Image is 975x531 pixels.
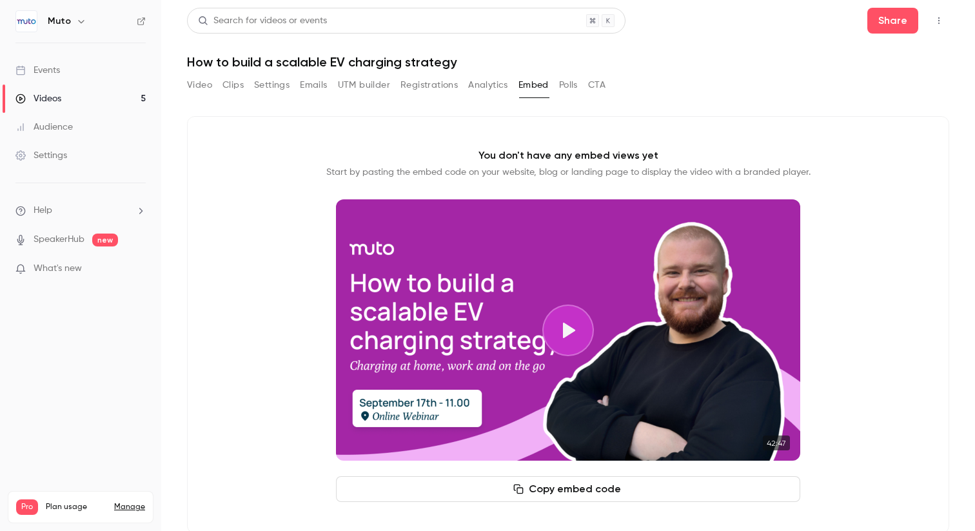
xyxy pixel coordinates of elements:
[588,75,606,95] button: CTA
[48,15,71,28] h6: Muto
[114,502,145,512] a: Manage
[338,75,390,95] button: UTM builder
[92,234,118,246] span: new
[34,233,84,246] a: SpeakerHub
[15,204,146,217] li: help-dropdown-opener
[16,499,38,515] span: Pro
[478,148,658,163] p: You don't have any embed views yet
[300,75,327,95] button: Emails
[34,204,52,217] span: Help
[130,263,146,275] iframe: Noticeable Trigger
[326,166,811,179] p: Start by pasting the embed code on your website, blog or landing page to display the video with a...
[15,92,61,105] div: Videos
[254,75,290,95] button: Settings
[763,436,790,450] time: 42:47
[16,11,37,32] img: Muto
[867,8,918,34] button: Share
[518,75,549,95] button: Embed
[46,502,106,512] span: Plan usage
[400,75,458,95] button: Registrations
[34,262,82,276] span: What's new
[336,199,800,461] section: Cover
[15,121,73,134] div: Audience
[15,149,67,162] div: Settings
[187,75,212,95] button: Video
[336,476,800,502] button: Copy embed code
[187,54,949,70] h1: How to build a scalable EV charging strategy
[15,64,60,77] div: Events
[222,75,244,95] button: Clips
[559,75,578,95] button: Polls
[929,10,949,31] button: Top Bar Actions
[468,75,508,95] button: Analytics
[198,14,327,28] div: Search for videos or events
[542,305,594,356] button: Play video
